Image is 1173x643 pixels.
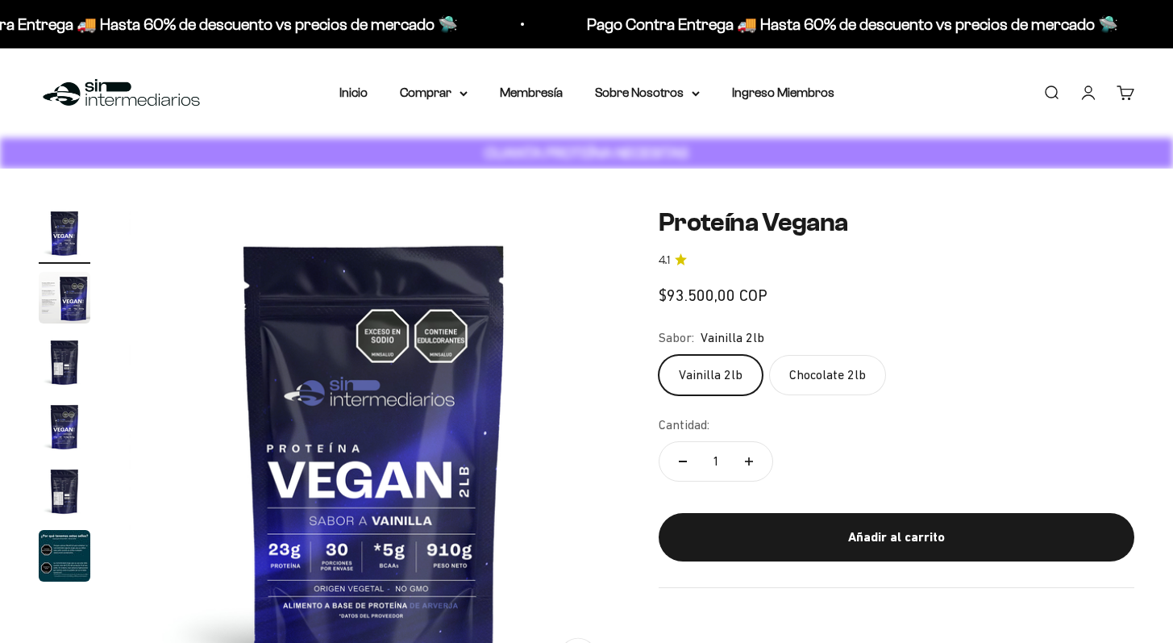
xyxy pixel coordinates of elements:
a: Ingreso Miembros [732,86,834,99]
h1: Proteína Vegana [659,207,1134,238]
img: Proteína Vegana [39,466,90,517]
img: Proteína Vegana [39,401,90,453]
img: Proteína Vegana [39,530,90,582]
strong: CUANTA PROTEÍNA NECESITAS [485,144,688,161]
span: Vainilla 2lb [701,328,764,349]
a: Membresía [500,86,563,99]
a: 4.14.1 de 5.0 estrellas [659,252,1134,269]
img: Proteína Vegana [39,336,90,388]
button: Aumentar cantidad [726,442,772,481]
button: Reducir cantidad [659,442,706,481]
button: Ir al artículo 3 [39,336,90,393]
div: Añadir al carrito [691,527,1102,548]
button: Añadir al carrito [659,513,1134,562]
a: Inicio [339,86,368,99]
img: Proteína Vegana [39,272,90,324]
img: Proteína Vegana [39,207,90,259]
legend: Sabor: [659,328,694,349]
span: 4.1 [659,252,670,269]
label: Cantidad: [659,415,709,436]
summary: Comprar [400,82,468,103]
button: Ir al artículo 1 [39,207,90,264]
button: Ir al artículo 4 [39,401,90,457]
sale-price: $93.500,00 COP [659,282,767,308]
p: Pago Contra Entrega 🚚 Hasta 60% de descuento vs precios de mercado 🛸 [585,11,1117,37]
button: Ir al artículo 5 [39,466,90,522]
button: Ir al artículo 2 [39,272,90,328]
summary: Sobre Nosotros [595,82,700,103]
button: Ir al artículo 6 [39,530,90,587]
